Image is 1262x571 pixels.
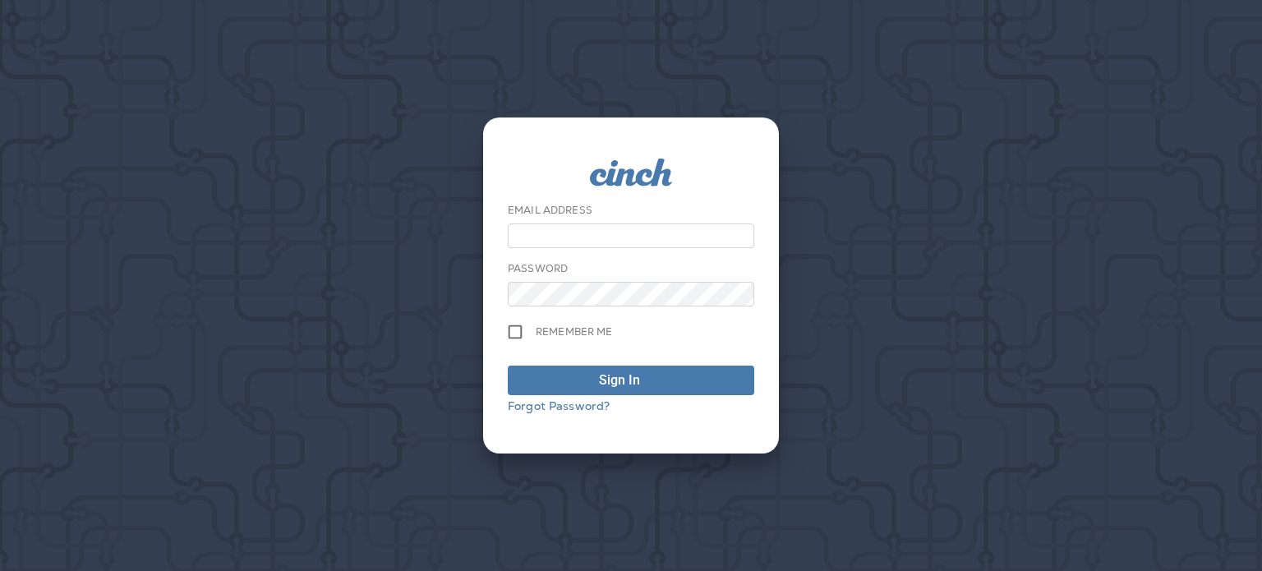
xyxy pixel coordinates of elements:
div: Sign In [599,371,640,390]
label: Email Address [508,204,592,217]
label: Password [508,262,568,275]
a: Forgot Password? [508,398,610,413]
span: Remember me [536,325,613,338]
button: Sign In [508,366,754,395]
